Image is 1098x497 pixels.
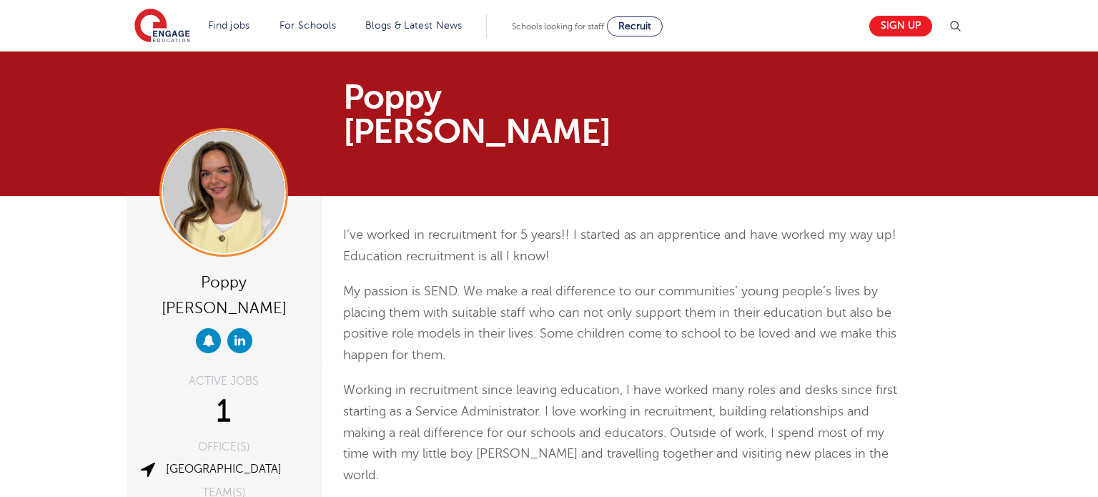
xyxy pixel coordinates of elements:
h1: Poppy [PERSON_NAME] [343,80,683,149]
div: Poppy [PERSON_NAME] [137,267,311,321]
div: ACTIVE JOBS [137,375,311,387]
a: Sign up [869,16,932,36]
a: [GEOGRAPHIC_DATA] [166,463,282,476]
a: For Schools [280,20,336,31]
span: Recruit [618,21,651,31]
span: I’ve worked in recruitment for 5 years!! I started as an apprentice and have worked my way up! Ed... [343,227,896,263]
a: Blogs & Latest News [365,20,463,31]
div: OFFICE(S) [137,441,311,453]
p: My passion is SEND. We make a real difference to our communities’ young people’s lives by placing... [343,281,900,365]
span: Schools looking for staff [512,21,604,31]
div: 1 [137,394,311,430]
span: Working in recruitment since leaving education, I have worked many roles and desks since first st... [343,383,897,481]
a: Find jobs [208,20,250,31]
a: Recruit [607,16,663,36]
img: Engage Education [134,9,190,44]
